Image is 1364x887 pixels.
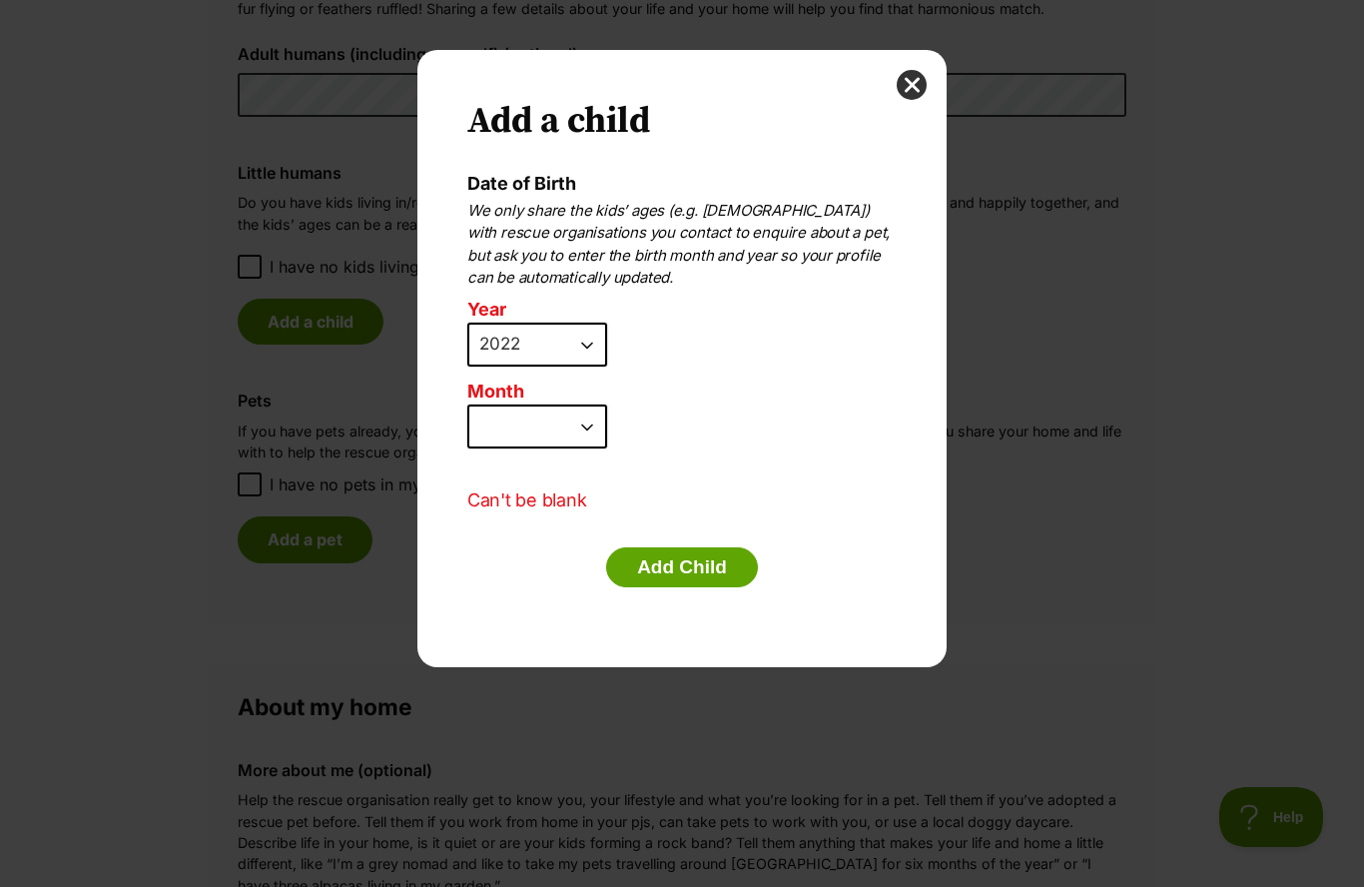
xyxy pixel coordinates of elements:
label: Date of Birth [467,173,576,194]
h2: Add a child [467,100,897,144]
button: Add Child [606,547,758,587]
label: Year [467,300,887,321]
button: close [897,70,927,100]
p: Can't be blank [467,486,897,513]
p: We only share the kids’ ages (e.g. [DEMOGRAPHIC_DATA]) with rescue organisations you contact to e... [467,200,897,290]
label: Month [467,382,897,403]
img: consumer-privacy-logo.png [2,2,18,18]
